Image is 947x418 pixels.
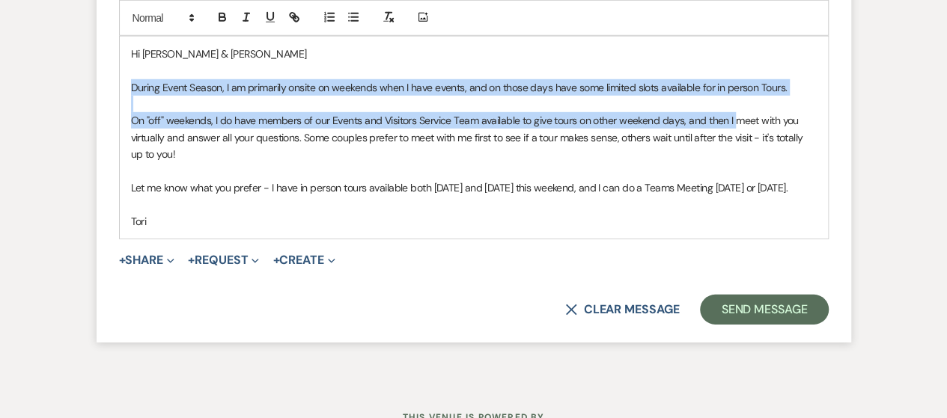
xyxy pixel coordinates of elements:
span: + [119,254,126,266]
button: Create [272,254,335,266]
button: Clear message [565,304,679,316]
button: Send Message [700,295,828,325]
span: On "off" weekends, I do have members of our Events and Visitors Service Team available to give to... [131,114,806,161]
span: + [188,254,195,266]
span: Let me know what you prefer - I have in person tours available both [DATE] and [DATE] this weeken... [131,181,788,194]
span: During Event Season, I am primarily onsite on weekends when I have events, and on those days have... [131,81,788,94]
button: Share [119,254,175,266]
p: Hi [PERSON_NAME] & [PERSON_NAME] [131,46,817,62]
button: Request [188,254,259,266]
span: Tori [131,215,147,228]
span: + [272,254,279,266]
